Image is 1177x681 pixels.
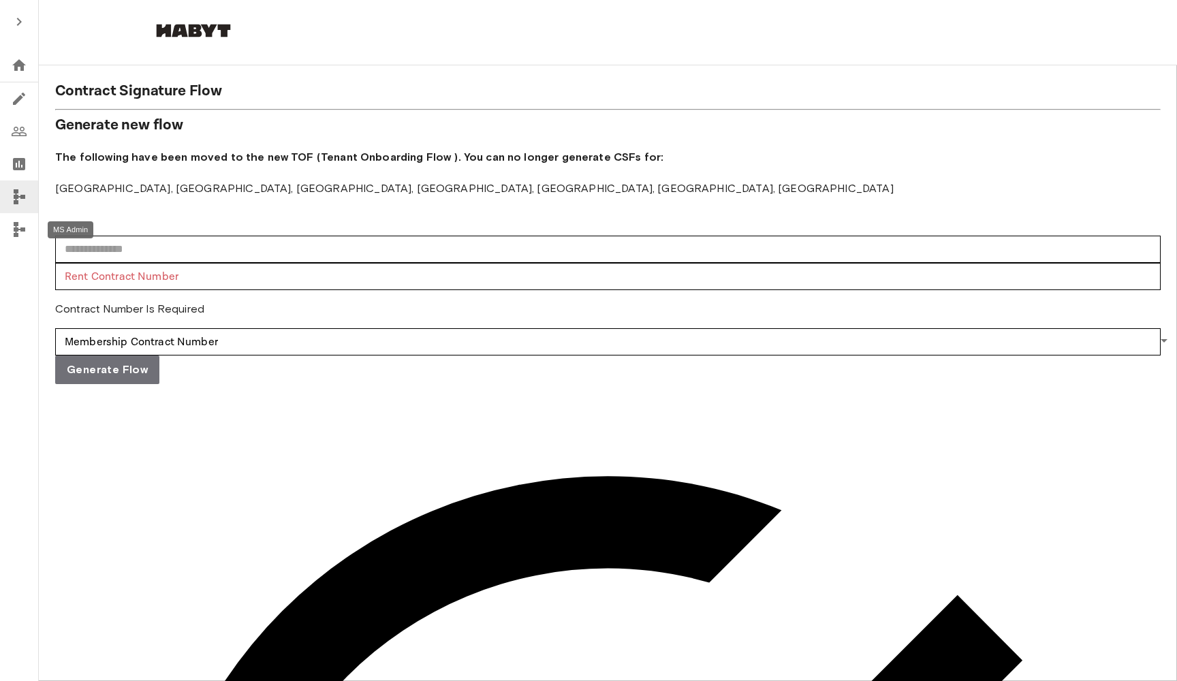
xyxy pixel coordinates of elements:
h2: Contract Signature Flow [55,82,1161,101]
p: [GEOGRAPHIC_DATA], [GEOGRAPHIC_DATA], [GEOGRAPHIC_DATA], [GEOGRAPHIC_DATA], [GEOGRAPHIC_DATA], [G... [55,180,1161,197]
p: Contract Number is required [55,301,1161,317]
h4: The following have been moved to the new TOF (Tenant Onboarding Flow ). You can no longer generat... [55,149,1161,165]
div: MS Admin [48,221,93,238]
h2: Generate new flow [55,116,1161,135]
img: Habyt [153,24,234,37]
